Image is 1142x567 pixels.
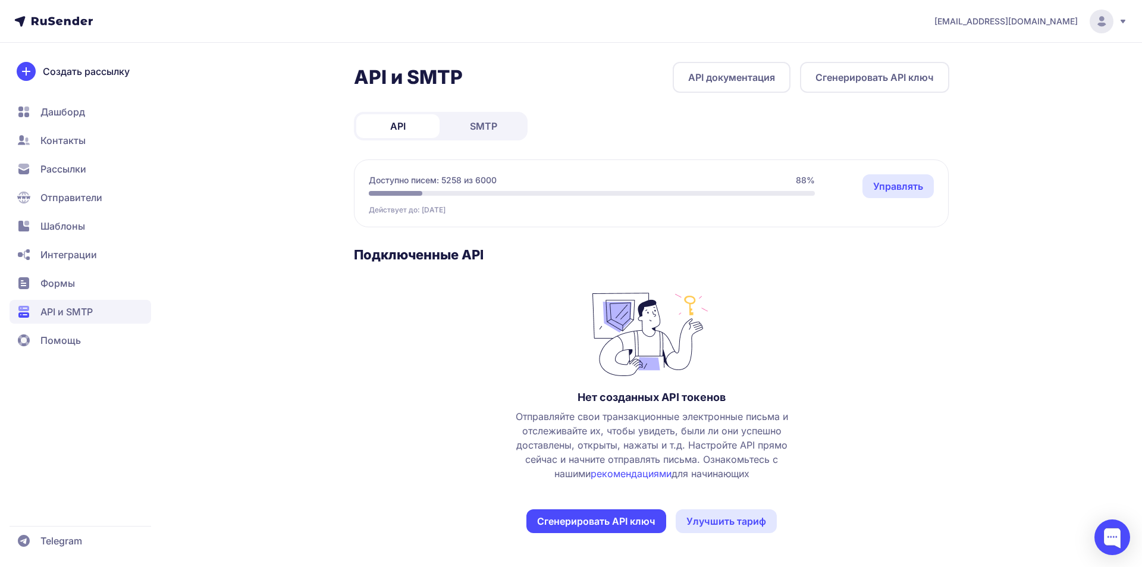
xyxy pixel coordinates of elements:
[504,409,799,481] span: Отправляйте свои транзакционные электронные письма и отслеживайте их, чтобы увидеть, были ли они ...
[369,174,497,186] span: Доступно писем: 5258 из 6000
[354,65,463,89] h2: API и SMTP
[796,174,815,186] span: 88%
[43,64,130,79] span: Создать рассылку
[354,246,949,263] h3: Подключенные API
[40,333,81,347] span: Помощь
[369,205,445,215] span: Действует до: [DATE]
[800,62,949,93] button: Сгенерировать API ключ
[40,190,102,205] span: Отправители
[10,529,151,553] a: Telegram
[40,305,93,319] span: API и SMTP
[40,133,86,148] span: Контакты
[676,509,777,533] a: Улучшить тариф
[592,287,711,376] img: no_photo
[40,276,75,290] span: Формы
[40,105,85,119] span: Дашборд
[673,62,790,93] a: API документация
[862,174,934,198] a: Управлять
[40,219,85,233] span: Шаблоны
[526,509,666,533] button: Сгенерировать API ключ
[356,114,440,138] a: API
[390,119,406,133] span: API
[578,390,726,405] h3: Нет созданных API токенов
[591,468,672,480] a: рекомендациями
[40,162,86,176] span: Рассылки
[40,248,97,262] span: Интеграции
[40,534,82,548] span: Telegram
[470,119,497,133] span: SMTP
[934,15,1078,27] span: [EMAIL_ADDRESS][DOMAIN_NAME]
[442,114,525,138] a: SMTP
